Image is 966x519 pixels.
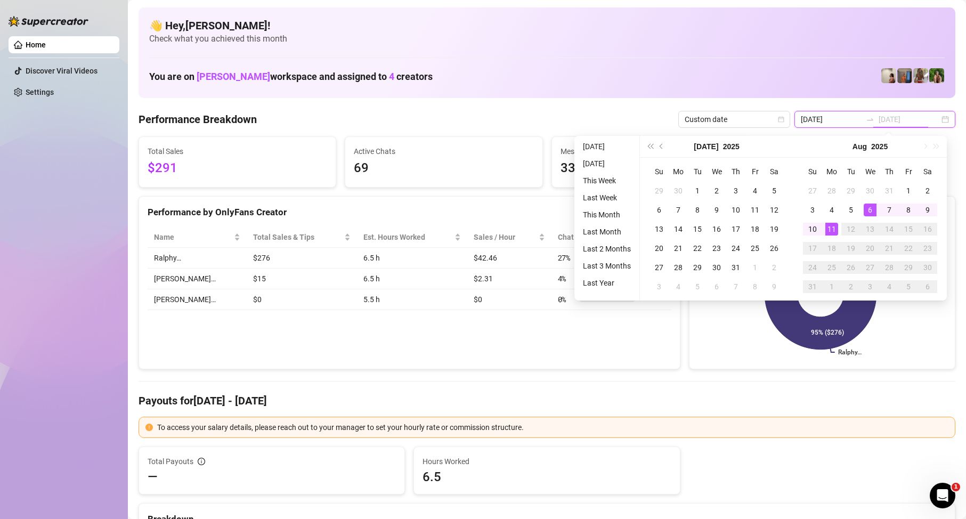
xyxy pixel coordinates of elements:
[861,220,880,239] td: 2025-08-13
[745,220,765,239] td: 2025-07-18
[845,242,857,255] div: 19
[918,258,937,277] td: 2025-08-30
[866,115,874,124] span: swap-right
[929,68,944,83] img: Nathaniel
[561,145,740,157] span: Messages Sent
[861,239,880,258] td: 2025-08-20
[918,162,937,181] th: Sa
[918,277,937,296] td: 2025-09-06
[669,181,688,200] td: 2025-06-30
[688,277,707,296] td: 2025-08-05
[653,184,665,197] div: 29
[650,162,669,181] th: Su
[650,239,669,258] td: 2025-07-20
[765,239,784,258] td: 2025-07-26
[861,200,880,220] td: 2025-08-06
[467,227,551,248] th: Sales / Hour
[841,200,861,220] td: 2025-08-05
[710,223,723,236] div: 16
[672,204,685,216] div: 7
[918,200,937,220] td: 2025-08-09
[841,239,861,258] td: 2025-08-19
[803,181,822,200] td: 2025-07-27
[880,162,899,181] th: Th
[354,145,533,157] span: Active Chats
[688,239,707,258] td: 2025-07-22
[707,200,726,220] td: 2025-07-09
[765,258,784,277] td: 2025-08-02
[768,184,781,197] div: 5
[672,280,685,293] div: 4
[803,162,822,181] th: Su
[918,220,937,239] td: 2025-08-16
[707,162,726,181] th: We
[148,227,247,248] th: Name
[691,204,704,216] div: 8
[148,289,247,310] td: [PERSON_NAME]…
[845,261,857,274] div: 26
[841,277,861,296] td: 2025-09-02
[729,280,742,293] div: 7
[803,200,822,220] td: 2025-08-03
[806,280,819,293] div: 31
[688,200,707,220] td: 2025-07-08
[726,258,745,277] td: 2025-07-31
[745,258,765,277] td: 2025-08-01
[899,220,918,239] td: 2025-08-15
[768,242,781,255] div: 26
[749,184,761,197] div: 4
[148,456,193,467] span: Total Payouts
[26,88,54,96] a: Settings
[918,181,937,200] td: 2025-08-02
[579,208,635,221] li: This Month
[650,181,669,200] td: 2025-06-29
[899,239,918,258] td: 2025-08-22
[803,239,822,258] td: 2025-08-17
[669,258,688,277] td: 2025-07-28
[579,277,635,289] li: Last Year
[669,277,688,296] td: 2025-08-04
[551,227,671,248] th: Chat Conversion
[825,261,838,274] div: 25
[363,231,453,243] div: Est. Hours Worked
[864,242,876,255] div: 20
[650,200,669,220] td: 2025-07-06
[899,162,918,181] th: Fr
[726,200,745,220] td: 2025-07-10
[841,258,861,277] td: 2025-08-26
[745,162,765,181] th: Fr
[921,280,934,293] div: 6
[883,223,896,236] div: 14
[9,16,88,27] img: logo-BBDzfeDw.svg
[726,181,745,200] td: 2025-07-03
[902,242,915,255] div: 22
[838,348,862,356] text: Ralphy…
[467,248,551,269] td: $42.46
[881,68,896,83] img: Ralphy
[726,162,745,181] th: Th
[691,261,704,274] div: 29
[148,269,247,289] td: [PERSON_NAME]…
[672,184,685,197] div: 30
[845,280,857,293] div: 2
[902,184,915,197] div: 1
[691,242,704,255] div: 22
[650,277,669,296] td: 2025-08-03
[880,277,899,296] td: 2025-09-04
[768,223,781,236] div: 19
[558,273,575,285] span: 4 %
[729,223,742,236] div: 17
[139,393,955,408] h4: Payouts for [DATE] - [DATE]
[157,421,948,433] div: To access your salary details, please reach out to your manager to set your hourly rate or commis...
[861,258,880,277] td: 2025-08-27
[694,136,718,157] button: Choose a month
[749,280,761,293] div: 8
[880,258,899,277] td: 2025-08-28
[899,258,918,277] td: 2025-08-29
[197,71,270,82] span: [PERSON_NAME]
[841,220,861,239] td: 2025-08-12
[148,158,327,179] span: $291
[707,239,726,258] td: 2025-07-23
[561,158,740,179] span: 331
[749,223,761,236] div: 18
